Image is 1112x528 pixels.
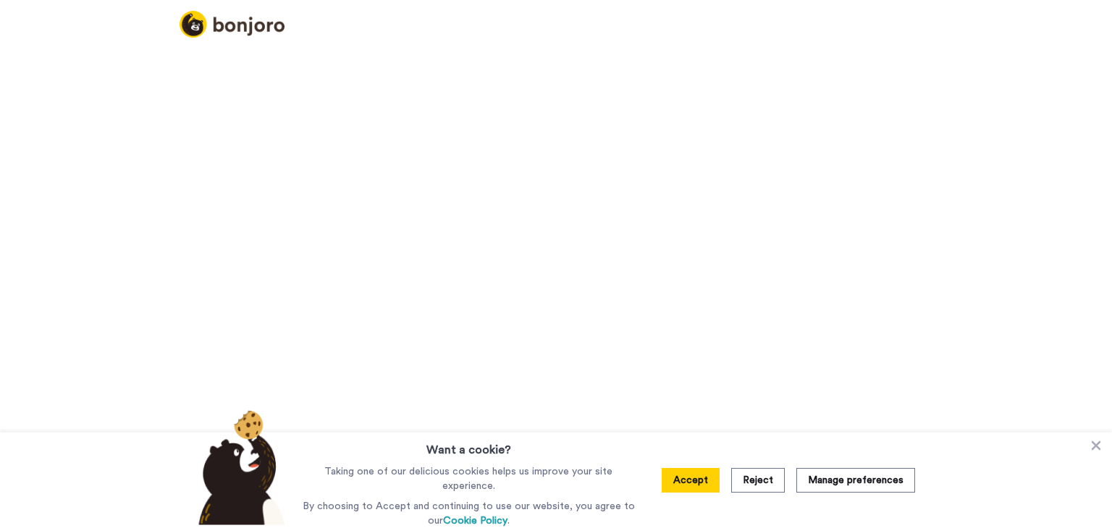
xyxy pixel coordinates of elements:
p: By choosing to Accept and continuing to use our website, you agree to our . [299,499,639,528]
button: Accept [662,468,720,493]
p: Taking one of our delicious cookies helps us improve your site experience. [299,464,639,493]
img: logo_full.png [180,11,285,38]
h3: Want a cookie? [426,433,511,459]
button: Reject [731,468,785,493]
button: Manage preferences [796,468,915,493]
img: bear-with-cookie.png [185,409,292,525]
a: Cookie Policy [443,516,507,526]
